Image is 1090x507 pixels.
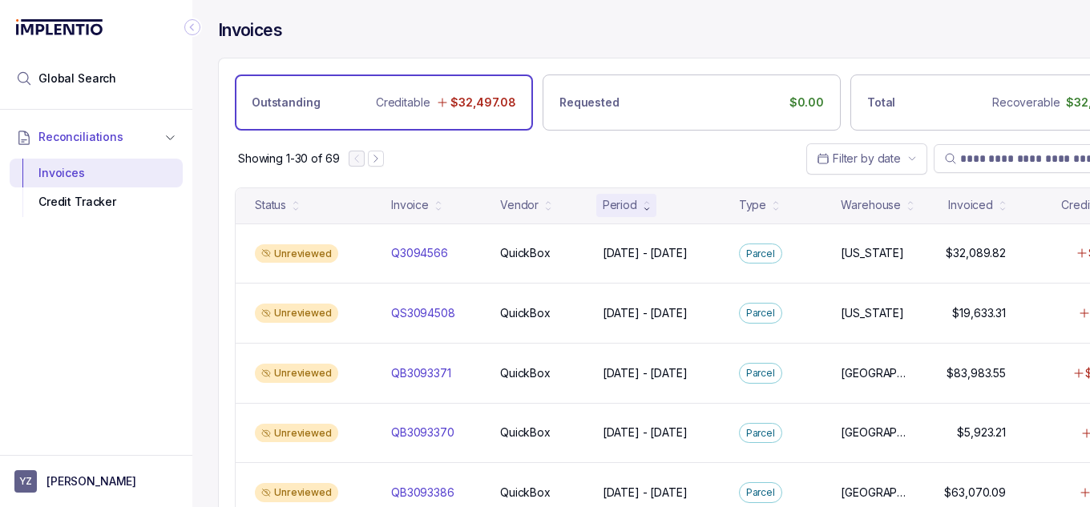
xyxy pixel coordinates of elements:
div: Unreviewed [255,304,338,323]
p: Parcel [746,365,775,381]
p: [DATE] - [DATE] [603,365,688,381]
p: Showing 1-30 of 69 [238,151,339,167]
div: Invoices [22,159,170,187]
button: User initials[PERSON_NAME] [14,470,178,493]
div: Invoiced [948,197,993,213]
search: Date Range Picker [817,151,901,167]
p: QS3094508 [391,305,455,321]
p: [DATE] - [DATE] [603,245,688,261]
span: Filter by date [833,151,901,165]
p: QB3093371 [391,365,451,381]
p: Creditable [376,95,430,111]
p: Total [867,95,895,111]
p: [GEOGRAPHIC_DATA] [841,485,911,501]
p: $19,633.31 [952,305,1006,321]
span: User initials [14,470,37,493]
div: Vendor [500,197,539,213]
div: Remaining page entries [238,151,339,167]
p: $32,089.82 [946,245,1006,261]
p: QuickBox [500,245,551,261]
div: Credit Tracker [22,187,170,216]
p: QB3093370 [391,425,454,441]
p: QuickBox [500,425,551,441]
p: $83,983.55 [947,365,1006,381]
p: [US_STATE] [841,305,904,321]
p: [DATE] - [DATE] [603,425,688,441]
p: [DATE] - [DATE] [603,485,688,501]
div: Period [603,197,637,213]
div: Unreviewed [255,483,338,502]
p: [PERSON_NAME] [46,473,136,489]
div: Status [255,197,286,213]
p: $32,497.08 [450,95,516,111]
p: QB3093386 [391,485,454,501]
p: Q3094566 [391,245,448,261]
span: Global Search [38,70,116,87]
p: [GEOGRAPHIC_DATA] [841,365,911,381]
p: Parcel [746,425,775,441]
p: QuickBox [500,485,551,501]
div: Type [739,197,766,213]
div: Reconciliations [10,155,183,220]
div: Collapse Icon [183,18,202,37]
p: [DATE] - [DATE] [603,305,688,321]
p: $63,070.09 [944,485,1006,501]
h4: Invoices [218,19,282,42]
div: Unreviewed [255,424,338,443]
p: QuickBox [500,305,551,321]
span: Reconciliations [38,129,123,145]
div: Unreviewed [255,244,338,264]
p: QuickBox [500,365,551,381]
div: Invoice [391,197,429,213]
p: Recoverable [992,95,1060,111]
div: Unreviewed [255,364,338,383]
button: Next Page [368,151,384,167]
p: Parcel [746,246,775,262]
button: Date Range Picker [806,143,927,174]
p: $0.00 [789,95,824,111]
p: Parcel [746,485,775,501]
div: Warehouse [841,197,901,213]
p: [GEOGRAPHIC_DATA] [841,425,911,441]
p: Requested [559,95,620,111]
p: [US_STATE] [841,245,904,261]
p: Outstanding [252,95,320,111]
p: $5,923.21 [957,425,1006,441]
p: Parcel [746,305,775,321]
button: Reconciliations [10,119,183,155]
